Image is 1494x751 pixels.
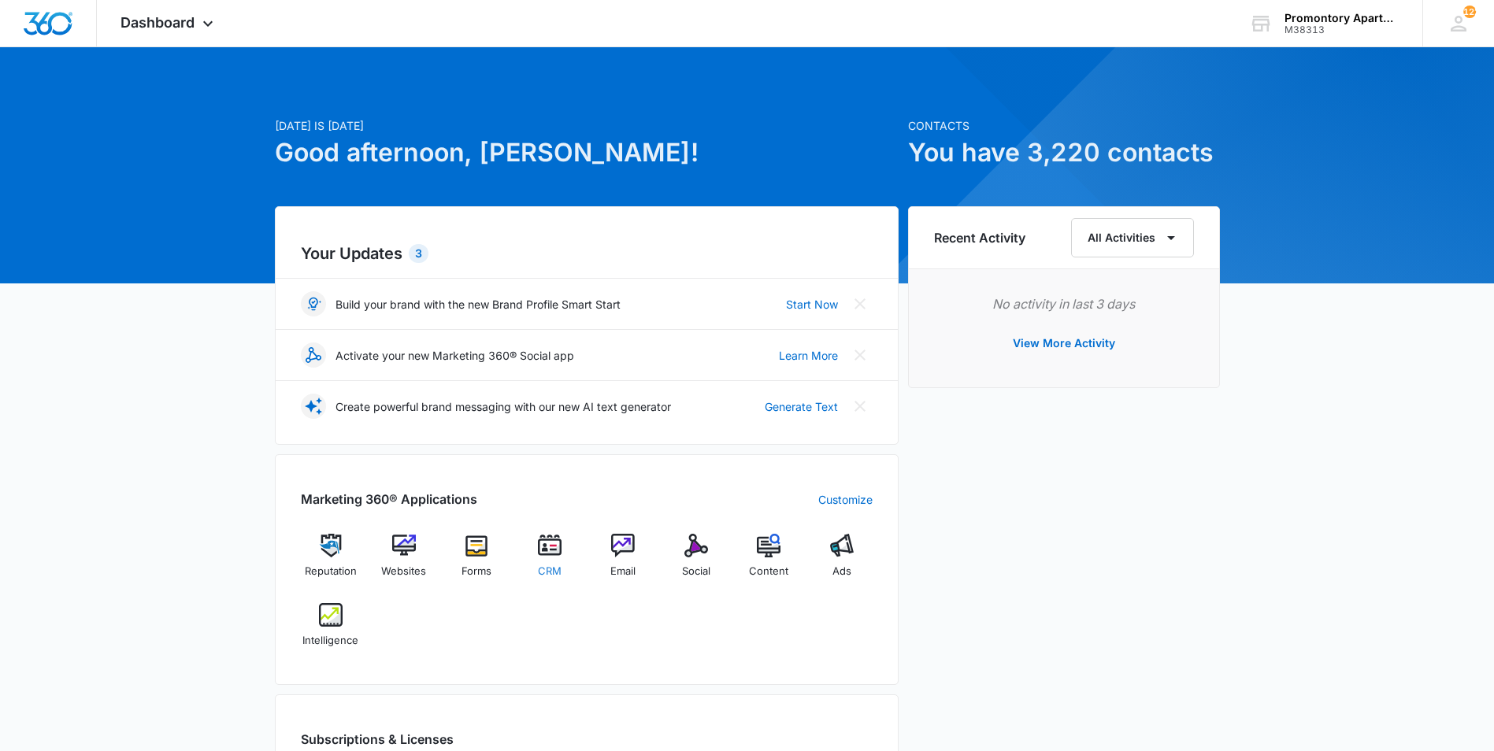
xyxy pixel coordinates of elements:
[908,117,1220,134] p: Contacts
[593,534,654,590] a: Email
[682,564,710,579] span: Social
[786,296,838,313] a: Start Now
[336,398,671,415] p: Create powerful brand messaging with our new AI text generator
[336,347,574,364] p: Activate your new Marketing 360® Social app
[538,564,562,579] span: CRM
[818,491,873,508] a: Customize
[847,291,873,316] button: Close
[373,534,434,590] a: Websites
[812,534,873,590] a: Ads
[1285,12,1399,24] div: account name
[908,134,1220,172] h1: You have 3,220 contacts
[934,294,1194,313] p: No activity in last 3 days
[934,228,1025,247] h6: Recent Activity
[739,534,799,590] a: Content
[997,324,1131,362] button: View More Activity
[301,730,454,749] h2: Subscriptions & Licenses
[847,394,873,419] button: Close
[832,564,851,579] span: Ads
[779,347,838,364] a: Learn More
[847,342,873,368] button: Close
[275,134,899,172] h1: Good afternoon, [PERSON_NAME]!
[301,603,361,660] a: Intelligence
[301,490,477,509] h2: Marketing 360® Applications
[301,534,361,590] a: Reputation
[447,534,507,590] a: Forms
[409,244,428,263] div: 3
[120,14,195,31] span: Dashboard
[610,564,636,579] span: Email
[462,564,491,579] span: Forms
[1285,24,1399,35] div: account id
[302,633,358,649] span: Intelligence
[520,534,580,590] a: CRM
[749,564,788,579] span: Content
[275,117,899,134] p: [DATE] is [DATE]
[381,564,426,579] span: Websites
[1071,218,1194,257] button: All Activities
[1463,6,1476,18] span: 122
[305,564,357,579] span: Reputation
[1463,6,1476,18] div: notifications count
[336,296,621,313] p: Build your brand with the new Brand Profile Smart Start
[765,398,838,415] a: Generate Text
[301,242,873,265] h2: Your Updates
[665,534,726,590] a: Social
